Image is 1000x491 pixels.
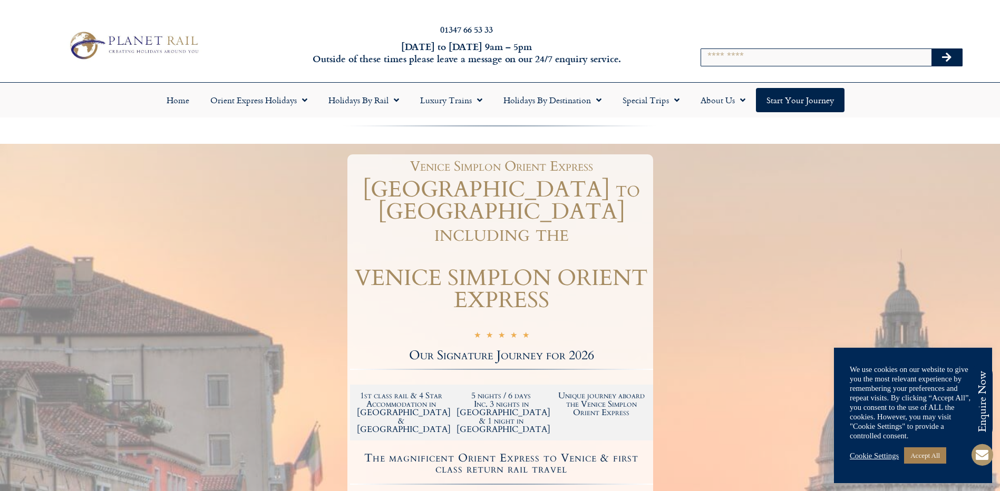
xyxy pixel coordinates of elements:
[690,88,756,112] a: About Us
[474,330,481,342] i: ☆
[457,391,546,434] h2: 5 nights / 6 days Inc. 3 nights in [GEOGRAPHIC_DATA] & 1 night in [GEOGRAPHIC_DATA]
[850,451,899,460] a: Cookie Settings
[355,160,648,173] h1: Venice Simplon Orient Express
[352,453,652,475] h4: The magnificent Orient Express to Venice & first class return rail travel
[440,23,493,35] a: 01347 66 53 33
[200,88,318,112] a: Orient Express Holidays
[350,349,653,362] h2: Our Signature Journey for 2026
[410,88,493,112] a: Luxury Trains
[269,41,664,65] h6: [DATE] to [DATE] 9am – 5pm Outside of these times please leave a message on our 24/7 enquiry serv...
[904,447,946,464] a: Accept All
[510,330,517,342] i: ☆
[64,28,202,62] img: Planet Rail Train Holidays Logo
[486,330,493,342] i: ☆
[612,88,690,112] a: Special Trips
[474,329,529,342] div: 5/5
[350,179,653,311] h1: [GEOGRAPHIC_DATA] to [GEOGRAPHIC_DATA] including the VENICE SIMPLON ORIENT EXPRESS
[156,88,200,112] a: Home
[498,330,505,342] i: ☆
[756,88,844,112] a: Start your Journey
[357,391,446,434] h2: 1st class rail & 4 Star Accommodation in [GEOGRAPHIC_DATA] & [GEOGRAPHIC_DATA]
[557,391,646,417] h2: Unique journey aboard the Venice Simplon Orient Express
[5,88,995,112] nav: Menu
[522,330,529,342] i: ☆
[493,88,612,112] a: Holidays by Destination
[850,365,976,440] div: We use cookies on our website to give you the most relevant experience by remembering your prefer...
[931,49,962,66] button: Search
[318,88,410,112] a: Holidays by Rail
